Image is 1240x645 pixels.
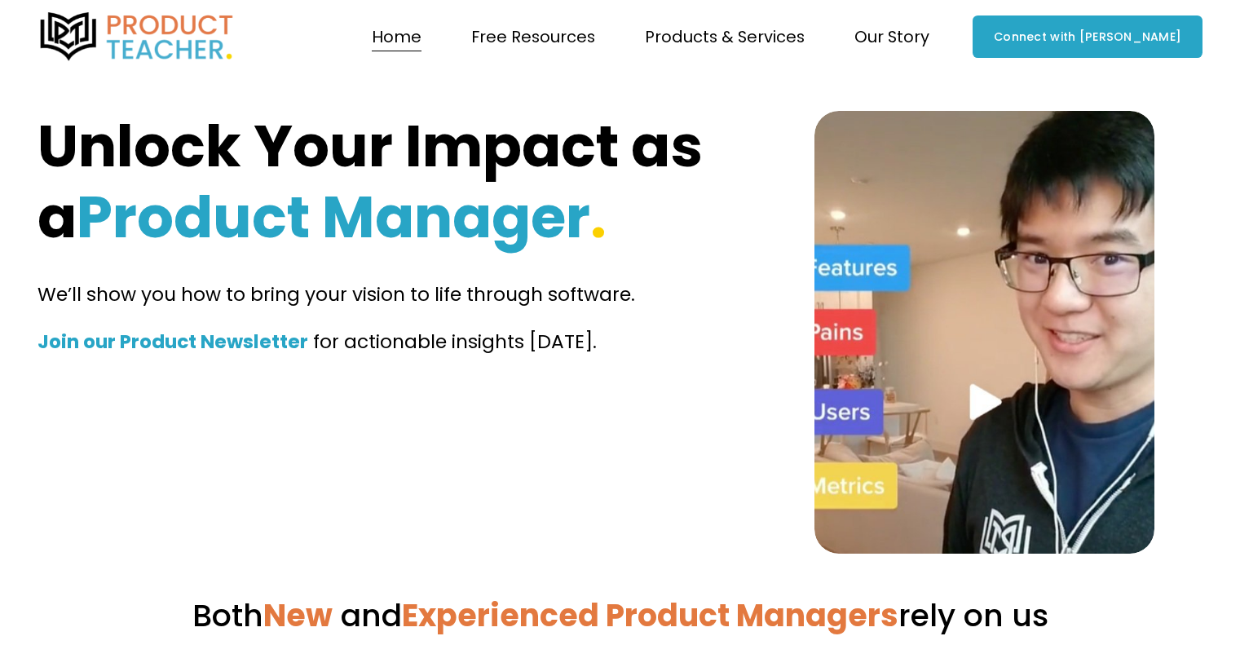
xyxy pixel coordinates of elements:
[854,23,929,51] span: Our Story
[402,594,898,637] strong: Experienced Product Managers
[38,595,1203,637] h3: Both rely on us
[372,21,421,53] a: Home
[38,12,236,61] img: Product Teacher
[263,594,333,637] strong: New
[471,23,595,51] span: Free Resources
[854,21,929,53] a: folder dropdown
[645,23,805,51] span: Products & Services
[38,106,715,258] strong: Unlock Your Impact as a
[341,594,402,637] span: and
[590,177,607,258] strong: .
[77,177,590,258] strong: Product Manager
[645,21,805,53] a: folder dropdown
[973,15,1202,58] a: Connect with [PERSON_NAME]
[38,329,308,355] strong: Join our Product Newsletter
[471,21,595,53] a: folder dropdown
[313,329,597,355] span: for actionable insights [DATE].
[38,278,717,312] p: We’ll show you how to bring your vision to life through software.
